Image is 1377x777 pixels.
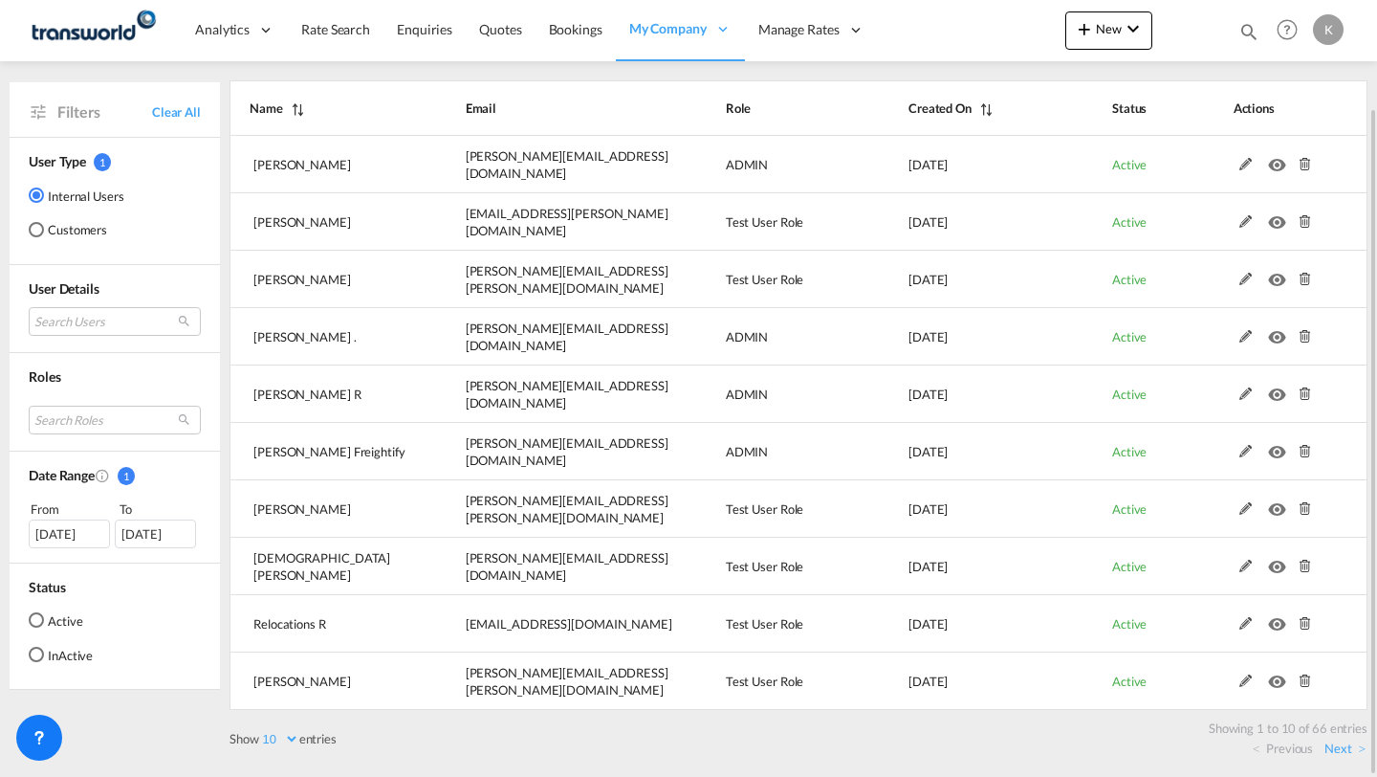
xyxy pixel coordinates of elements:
[29,610,93,630] md-radio-button: Active
[29,280,99,297] span: User Details
[466,263,668,296] span: [PERSON_NAME][EMAIL_ADDRESS][PERSON_NAME][DOMAIN_NAME]
[229,538,418,595] td: Vaibhavi Tanakedar
[418,308,678,366] td: saurav@freightify.com
[1268,268,1293,281] md-icon: icon-eye
[229,136,418,193] td: Kirk Aranha
[861,80,1064,136] th: Created On
[861,538,1064,595] td: 2024-11-22
[397,21,452,37] span: Enquiries
[1313,14,1344,45] div: K
[301,21,370,37] span: Rate Search
[253,329,357,344] span: [PERSON_NAME] .
[726,674,804,689] span: Test User Role
[726,444,769,459] span: ADMIN
[908,157,948,172] span: [DATE]
[466,378,668,411] span: [PERSON_NAME][EMAIL_ADDRESS][DOMAIN_NAME]
[466,550,668,583] span: [PERSON_NAME][EMAIL_ADDRESS][DOMAIN_NAME]
[678,595,861,653] td: Test User Role
[1268,612,1293,626] md-icon: icon-eye
[118,499,202,519] div: To
[229,193,418,251] td: shreya Patel
[29,499,113,519] div: From
[229,480,418,538] td: Ritesh Arekar
[29,499,201,547] span: From To [DATE][DATE]
[253,501,351,517] span: [PERSON_NAME]
[118,467,135,485] span: 1
[253,272,351,287] span: [PERSON_NAME]
[253,214,351,230] span: [PERSON_NAME]
[726,272,804,287] span: Test User Role
[253,616,326,632] span: Relocations R
[115,520,196,548] div: [DATE]
[29,368,61,385] span: Roles
[152,103,201,121] span: Clear All
[466,321,668,353] span: [PERSON_NAME][EMAIL_ADDRESS][DOMAIN_NAME]
[1271,13,1303,46] span: Help
[908,387,948,402] span: [DATE]
[29,153,86,169] span: User Type
[253,550,390,583] span: [DEMOGRAPHIC_DATA][PERSON_NAME]
[418,80,678,136] th: Email
[678,308,861,366] td: ADMIN
[678,423,861,480] td: ADMIN
[861,193,1064,251] td: 2025-06-05
[1186,80,1367,136] th: Actions
[1238,21,1259,42] md-icon: icon-magnify
[726,387,769,402] span: ADMIN
[629,19,707,38] span: My Company
[1112,214,1147,230] span: Active
[29,220,124,239] md-radio-button: Customers
[861,653,1064,710] td: 2024-10-10
[678,653,861,710] td: Test User Role
[94,153,111,171] span: 1
[195,20,250,39] span: Analytics
[678,136,861,193] td: ADMIN
[229,251,418,308] td: Jerry Fernandes
[466,665,668,698] span: [PERSON_NAME][EMAIL_ADDRESS][PERSON_NAME][DOMAIN_NAME]
[678,480,861,538] td: Test User Role
[1268,325,1293,339] md-icon: icon-eye
[861,251,1064,308] td: 2025-04-23
[1268,555,1293,568] md-icon: icon-eye
[466,206,668,238] span: [EMAIL_ADDRESS][PERSON_NAME][DOMAIN_NAME]
[479,21,521,37] span: Quotes
[29,579,65,595] span: Status
[549,21,602,37] span: Bookings
[1268,440,1293,454] md-icon: icon-eye
[1112,272,1147,287] span: Active
[908,501,948,517] span: [DATE]
[418,480,678,538] td: ritesh.arekar@transworld.com
[1253,740,1313,757] a: Previous
[726,616,804,632] span: Test User Role
[1112,674,1147,689] span: Active
[1271,13,1313,48] div: Help
[1064,80,1186,136] th: Status
[1112,387,1147,402] span: Active
[418,653,678,710] td: mahendra.jangam@transworld.com
[418,538,678,595] td: vaibhavi.tanakedar@transworld.com
[253,444,405,459] span: [PERSON_NAME] Freightify
[29,520,110,548] div: [DATE]
[418,366,678,423] td: jagadesh.r@freightify.com
[1122,17,1145,40] md-icon: icon-chevron-down
[1268,498,1293,511] md-icon: icon-eye
[861,595,1064,653] td: 2024-10-18
[1268,153,1293,166] md-icon: icon-eye
[418,595,678,653] td: relocations@transworld.com
[678,251,861,308] td: Test User Role
[726,501,804,517] span: Test User Role
[861,366,1064,423] td: 2025-01-28
[418,423,678,480] td: pranav@freightify.com
[908,214,948,230] span: [DATE]
[466,435,668,468] span: [PERSON_NAME][EMAIL_ADDRESS][DOMAIN_NAME]
[678,193,861,251] td: Test User Role
[861,480,1064,538] td: 2024-12-11
[908,444,948,459] span: [DATE]
[466,616,672,632] span: [EMAIL_ADDRESS][DOMAIN_NAME]
[418,251,678,308] td: jerry.fernandes@transworld.com
[229,308,418,366] td: Saurav .
[1065,11,1152,50] button: icon-plus 400-fgNewicon-chevron-down
[1073,17,1096,40] md-icon: icon-plus 400-fg
[29,9,158,52] img: 58db03806dec11f087a70fd37d23a362.png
